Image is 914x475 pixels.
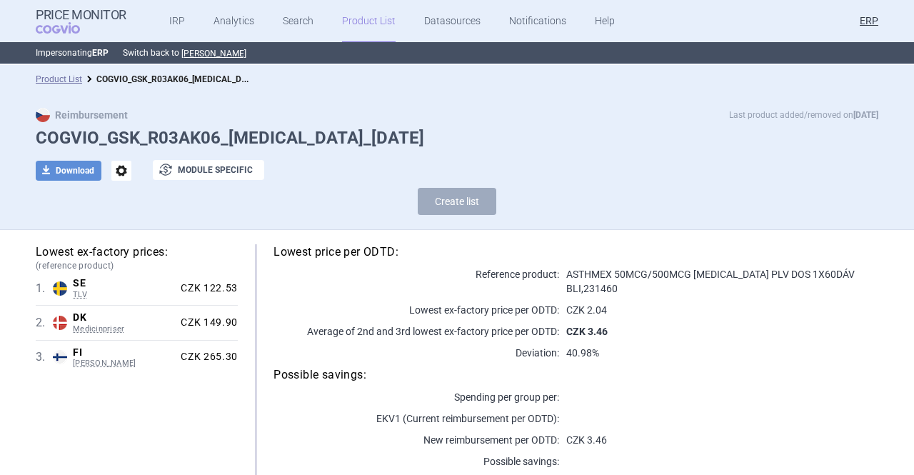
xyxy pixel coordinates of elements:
button: [PERSON_NAME] [181,48,246,59]
div: CZK 149.90 [175,316,238,329]
strong: Price Monitor [36,8,126,22]
img: Denmark [53,316,67,330]
p: ASTHMEX 50MCG/500MCG [MEDICAL_DATA] PLV DOS 1X60DÁV BLI , 231460 [559,267,878,296]
img: Finland [53,350,67,364]
strong: [DATE] [853,110,878,120]
span: Medicinpriser [73,324,175,334]
p: Last product added/removed on [729,108,878,122]
div: CZK 265.30 [175,351,238,364]
p: CZK 2.04 [559,303,878,317]
span: [PERSON_NAME] [73,359,175,369]
p: EKV1 (Current reimbursement per ODTD): [273,411,559,426]
span: TLV [73,290,175,300]
div: CZK 122.53 [175,282,238,295]
p: Deviation: [273,346,559,360]
h5: Lowest price per ODTD: [273,244,878,260]
strong: Reimbursement [36,109,128,121]
span: (reference product) [36,260,238,272]
span: DK [73,311,175,324]
h5: Possible savings: [273,367,878,383]
h1: COGVIO_GSK_R03AK06_[MEDICAL_DATA]_[DATE] [36,128,878,149]
li: Product List [36,72,82,86]
p: CZK 3.46 [559,433,878,447]
a: Price MonitorCOGVIO [36,8,126,35]
li: COGVIO_GSK_R03AK06_Seretide_6.9.2025 [82,72,253,86]
h5: Lowest ex-factory prices: [36,244,238,272]
strong: CZK 3.46 [566,326,608,337]
p: Possible savings: [273,454,559,469]
span: COGVIO [36,22,100,34]
p: 40.98% [559,346,878,360]
img: CZ [36,108,50,122]
img: Sweden [53,281,67,296]
button: Module specific [153,160,264,180]
span: 3 . [36,349,53,366]
a: Product List [36,74,82,84]
span: 1 . [36,280,53,297]
p: Impersonating Switch back to [36,42,878,64]
p: Spending per group per : [273,390,559,404]
span: SE [73,277,175,290]
strong: COGVIO_GSK_R03AK06_[MEDICAL_DATA]_[DATE] [96,71,287,85]
span: 2 . [36,314,53,331]
p: Lowest ex-factory price per ODTD: [273,303,559,317]
button: Create list [418,188,496,215]
p: New reimbursement per ODTD: [273,433,559,447]
strong: ERP [92,48,109,58]
p: Reference product: [273,267,559,281]
p: Average of 2nd and 3rd lowest ex-factory price per ODTD: [273,324,559,339]
span: FI [73,346,175,359]
button: Download [36,161,101,181]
